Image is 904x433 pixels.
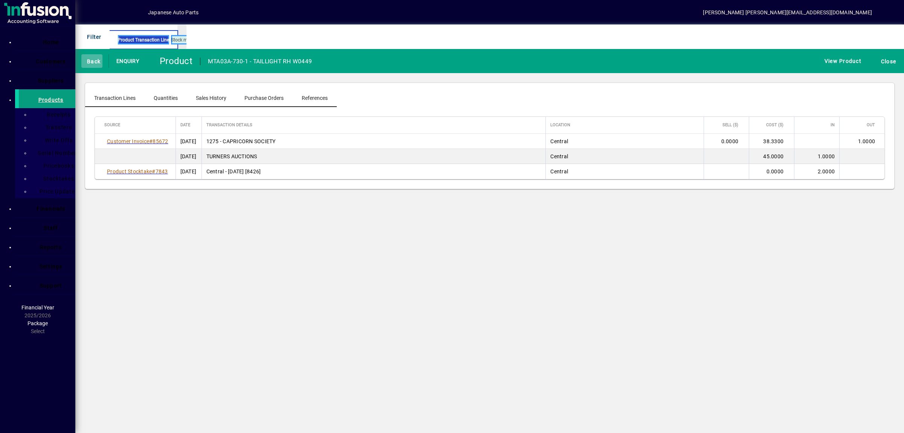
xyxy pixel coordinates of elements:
[94,95,136,101] span: Transaction Lines
[153,138,168,144] span: 85672
[154,95,178,101] span: Quantities
[83,55,101,67] span: Back
[104,121,120,129] span: Source
[749,134,794,149] td: 38.3300
[196,95,226,101] span: Sales History
[202,164,546,179] td: Central - [DATE] [8426]
[149,138,153,144] span: #
[34,134,75,147] a: Write Offs
[244,95,284,101] span: Purchase Orders
[39,163,74,169] span: Pricebooks
[550,121,570,129] span: Location
[19,237,75,256] a: Reports
[176,164,202,179] td: [DATE]
[27,320,48,326] span: Package
[202,149,546,164] td: TURNERS AUCTIONS
[550,138,568,144] span: Central
[21,304,54,311] span: Financial Year
[40,244,62,250] span: Reports
[41,124,72,130] span: Transfers
[880,2,895,26] a: Knowledge Base
[754,121,790,129] div: Cost ($)
[40,137,73,143] span: Write Offs
[81,30,104,44] button: Filter
[171,35,207,44] mat-chip: Product Transaction Type: Stock movement
[171,37,205,43] span: Stock movement
[550,121,699,129] div: Location
[703,6,872,18] div: [PERSON_NAME] [PERSON_NAME][EMAIL_ADDRESS][DOMAIN_NAME]
[749,149,794,164] td: 45.0000
[160,55,192,67] div: Product
[19,51,75,70] a: Customers
[34,172,75,185] a: Stocktakes
[34,147,75,159] a: Serial Numbers
[831,121,835,129] span: In
[19,198,75,217] a: Financials
[877,55,896,67] span: Close
[176,149,202,164] td: [DATE]
[104,167,171,176] a: Product Stocktake#7843
[875,54,898,68] button: Close
[176,134,202,149] td: [DATE]
[124,6,148,19] button: Profile
[766,121,783,129] span: Cost ($)
[19,70,75,89] a: Suppliers
[35,188,78,194] span: Price Updates
[37,206,65,212] span: Financials
[180,121,197,129] div: Date
[869,54,904,68] app-page-header-button: Close enquiry
[825,55,861,67] span: View Product
[81,54,102,68] button: Back
[15,89,75,108] a: Products
[43,39,59,45] span: Home
[34,121,75,134] a: Transfers
[43,112,71,118] span: Receipts
[34,185,75,198] a: Price Updates
[83,31,102,43] span: Filter
[19,32,75,50] a: Home
[40,263,63,269] span: Settings
[19,217,75,236] a: Staff
[818,168,835,174] span: 2.0000
[38,97,64,103] span: Products
[19,275,75,294] a: Support
[39,176,74,182] span: Stocktakes
[109,55,154,67] div: Enquiry
[38,78,64,84] span: Suppliers
[152,168,155,174] span: #
[156,168,168,174] span: 7843
[19,256,75,275] a: Settings
[202,134,546,149] td: 1275 - CAPRICORN SOCIETY
[148,6,199,18] div: Japanese Auto Parts
[709,121,745,129] div: Sell ($)
[867,121,875,129] span: Out
[722,121,738,129] span: Sell ($)
[550,168,568,174] span: Central
[34,159,75,172] a: Pricebooks
[104,137,171,145] a: Customer Invoice#85672
[34,108,75,121] a: Receipts
[118,35,169,44] span: Product Transaction Line
[104,121,171,129] div: Source
[302,95,328,101] span: References
[44,225,58,231] span: Staff
[704,134,749,149] td: 0.0000
[749,164,794,179] td: 0.0000
[550,153,568,159] span: Central
[107,168,152,174] span: Product Stocktake
[208,55,312,67] div: MTA03A-730-1 - TAILLIGHT RH W0449
[858,138,875,144] span: 1.0000
[107,138,149,144] span: Customer Invoice
[36,58,66,64] span: Customers
[823,54,863,68] button: View Product
[40,283,62,289] span: Support
[75,54,109,68] app-page-header-button: Back
[818,153,835,159] span: 1.0000
[100,6,124,19] button: Add
[33,150,80,156] span: Serial Numbers
[206,121,252,129] span: Transaction Details
[180,121,190,129] span: Date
